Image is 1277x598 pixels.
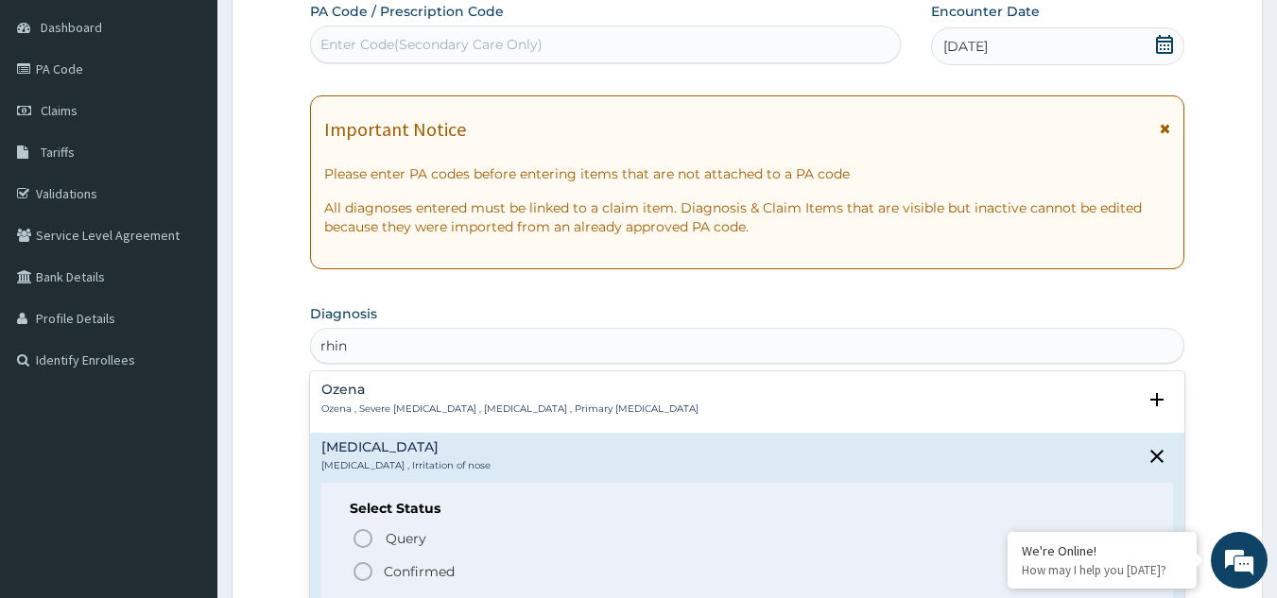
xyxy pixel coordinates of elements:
div: We're Online! [1022,542,1182,559]
p: Confirmed [384,562,455,581]
h4: [MEDICAL_DATA] [321,440,491,454]
h1: Important Notice [324,119,466,140]
div: Minimize live chat window [310,9,355,55]
div: Chat with us now [98,106,318,130]
h4: Ozena [321,383,699,397]
p: Ozena , Severe [MEDICAL_DATA] , [MEDICAL_DATA] , Primary [MEDICAL_DATA] [321,402,699,416]
label: Diagnosis [310,304,377,323]
h6: Select Status [350,502,1146,516]
span: We're online! [110,179,261,369]
span: Claims [41,102,78,119]
span: Query [386,529,426,548]
label: PA Code / Prescription Code [310,2,504,21]
p: How may I help you today? [1022,562,1182,578]
div: Enter Code(Secondary Care Only) [320,35,543,54]
label: Encounter Date [931,2,1040,21]
span: Dashboard [41,19,102,36]
p: All diagnoses entered must be linked to a claim item. Diagnosis & Claim Items that are visible bu... [324,198,1171,236]
textarea: Type your message and hit 'Enter' [9,398,360,464]
i: close select status [1146,445,1168,468]
i: status option query [352,527,374,550]
p: [MEDICAL_DATA] , Irritation of nose [321,459,491,472]
img: d_794563401_company_1708531726252_794563401 [35,94,77,142]
i: open select status [1146,388,1168,411]
span: [DATE] [943,37,988,56]
i: status option filled [352,560,374,583]
p: Please enter PA codes before entering items that are not attached to a PA code [324,164,1171,183]
span: Tariffs [41,144,75,161]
